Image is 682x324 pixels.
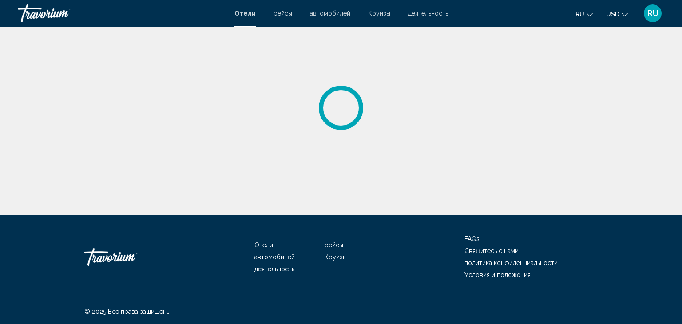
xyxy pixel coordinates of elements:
[464,271,531,278] a: Условия и положения
[325,253,347,261] a: Круизы
[464,235,480,242] a: FAQs
[368,10,390,17] a: Круизы
[647,9,658,18] span: RU
[575,11,584,18] span: ru
[254,241,273,249] a: Отели
[18,4,226,22] a: Travorium
[408,10,448,17] a: деятельность
[234,10,256,17] a: Отели
[464,247,519,254] a: Свяжитесь с нами
[325,241,343,249] a: рейсы
[606,8,628,20] button: Change currency
[464,259,558,266] a: политика конфиденциальности
[254,265,294,273] a: деятельность
[606,11,619,18] span: USD
[575,8,593,20] button: Change language
[641,4,664,23] button: User Menu
[254,253,295,261] a: автомобилей
[84,308,172,315] span: © 2025 Все права защищены.
[274,10,292,17] a: рейсы
[84,244,173,270] a: Travorium
[310,10,350,17] a: автомобилей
